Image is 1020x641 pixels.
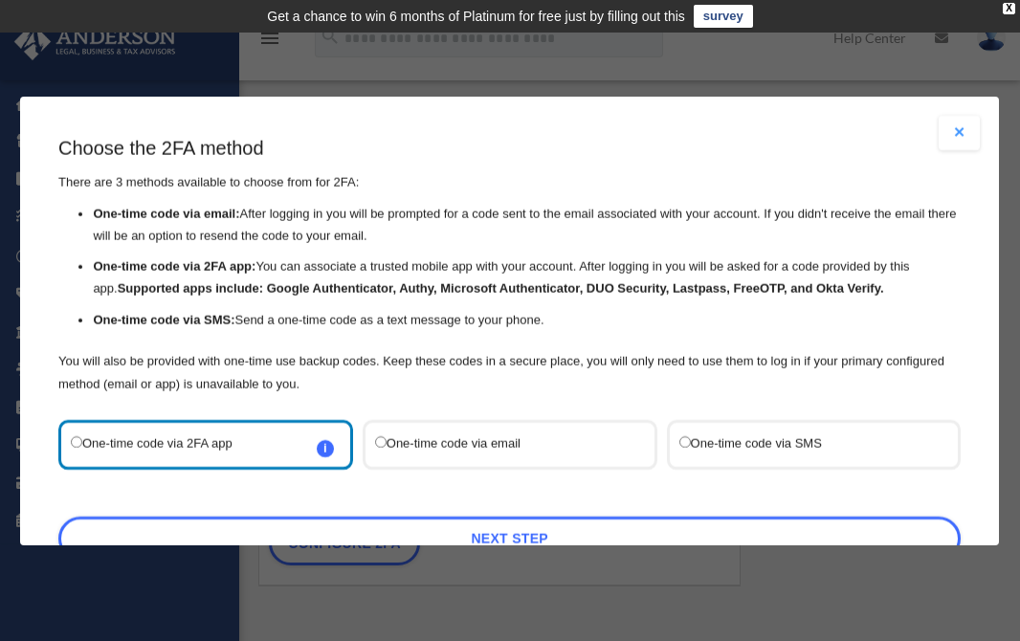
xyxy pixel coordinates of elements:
[94,259,256,274] strong: One-time code via 2FA app:
[58,135,961,396] div: There are 3 methods available to choose from for 2FA:
[694,5,753,28] a: survey
[375,436,387,448] input: One-time code via email
[267,5,685,28] div: Get a chance to win 6 months of Platinum for free just by filling out this
[94,206,240,220] strong: One-time code via email:
[118,281,884,296] strong: Supported apps include: Google Authenticator, Authy, Microsoft Authenticator, DUO Security, Lastp...
[58,517,961,561] a: Next Step
[58,350,961,396] p: You will also be provided with one-time use backup codes. Keep these codes in a secure place, you...
[58,135,961,162] h3: Choose the 2FA method
[939,116,981,150] button: Close modal
[71,432,322,457] label: One-time code via 2FA app
[71,436,82,448] input: One-time code via 2FA appi
[317,440,334,457] span: i
[94,256,962,300] li: You can associate a trusted mobile app with your account. After logging in you will be asked for ...
[94,309,962,331] li: Send a one-time code as a text message to your phone.
[94,203,962,247] li: After logging in you will be prompted for a code sent to the email associated with your account. ...
[1003,3,1015,14] div: close
[679,436,691,448] input: One-time code via SMS
[375,432,626,457] label: One-time code via email
[94,312,235,326] strong: One-time code via SMS:
[679,432,930,457] label: One-time code via SMS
